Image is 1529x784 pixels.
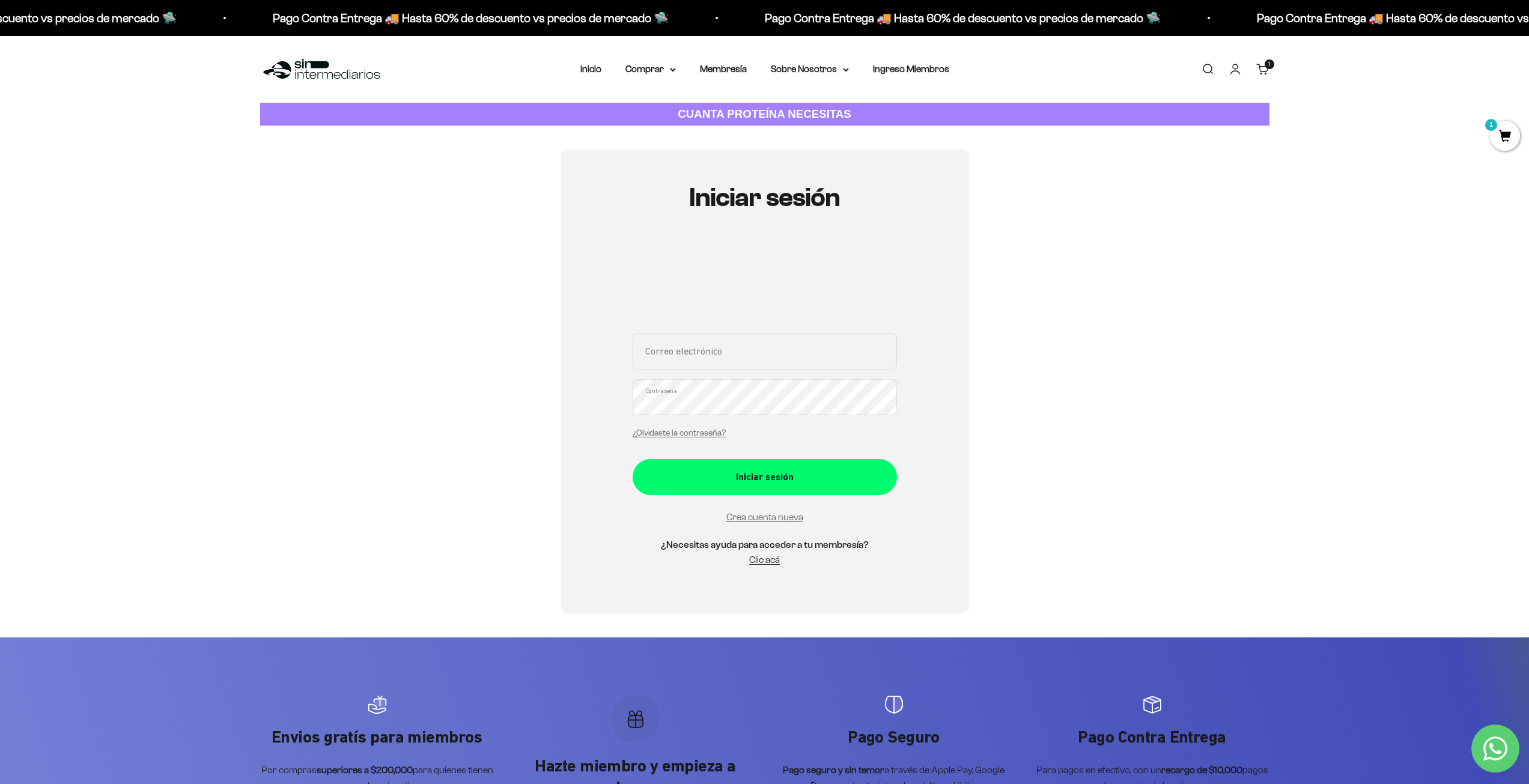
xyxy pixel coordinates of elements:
[1035,726,1269,748] p: Pago Contra Entrega
[771,61,849,77] summary: Sobre Nosotros
[633,537,897,553] h5: ¿Necesitas ayuda para acceder a tu membresía?
[783,765,884,775] strong: Pago seguro y sin temor
[633,428,726,437] a: ¿Olvidaste la contraseña?
[873,64,949,74] a: Ingreso Miembros
[765,8,1161,28] p: Pago Contra Entrega 🚚 Hasta 60% de descuento vs precios de mercado 🛸
[700,64,747,74] a: Membresía
[749,555,780,565] a: Clic acá
[777,726,1011,748] p: Pago Seguro
[580,64,601,74] a: Inicio
[317,765,413,775] strong: superiores a $200,000
[260,726,494,748] p: Envios gratís para miembros
[633,183,897,212] h1: Iniciar sesión
[1484,118,1498,132] mark: 1
[678,108,851,120] strong: CUANTA PROTEÍNA NECESITAS
[633,248,897,319] iframe: Social Login Buttons
[1268,61,1270,67] span: 1
[260,103,1269,126] a: CUANTA PROTEÍNA NECESITAS
[625,61,676,77] summary: Comprar
[1161,765,1242,775] strong: recargo de $10,000
[273,8,669,28] p: Pago Contra Entrega 🚚 Hasta 60% de descuento vs precios de mercado 🛸
[1490,130,1520,144] a: 1
[726,512,803,522] a: Crea cuenta nueva
[657,469,873,485] div: Iniciar sesión
[633,459,897,495] button: Iniciar sesión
